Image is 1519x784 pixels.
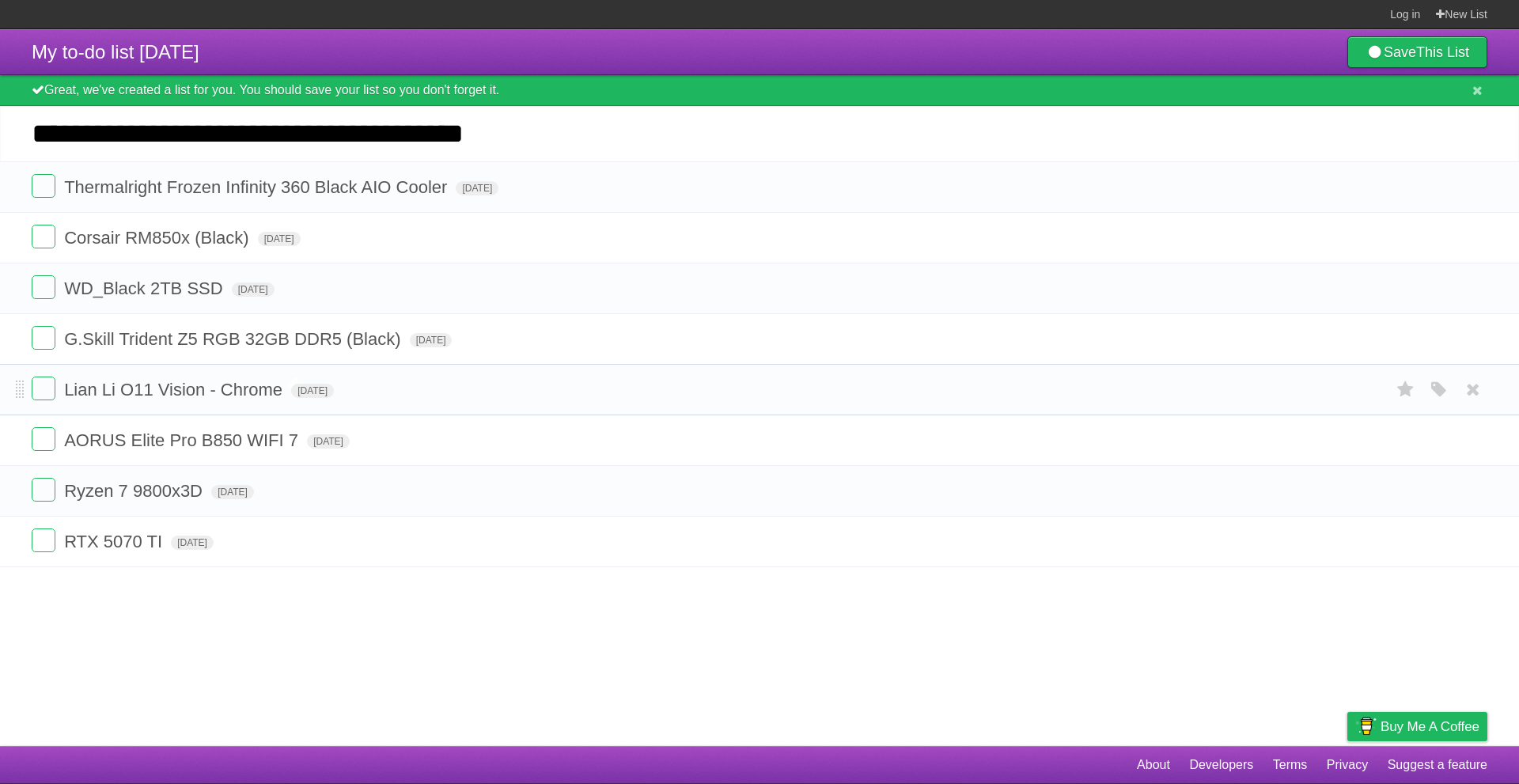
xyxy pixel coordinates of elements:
label: Done [32,174,55,198]
span: [DATE] [171,536,214,550]
span: Ryzen 7 9800x3D [64,481,206,501]
span: [DATE] [291,384,334,398]
img: Buy me a coffee [1355,713,1377,740]
span: [DATE] [456,181,498,195]
a: Buy me a coffee [1347,712,1487,741]
label: Done [32,478,55,502]
span: [DATE] [307,434,350,449]
a: Developers [1189,750,1253,780]
span: Thermalright Frozen Infinity 360 Black AIO Cooler [64,177,451,197]
span: [DATE] [410,333,453,347]
span: Buy me a coffee [1381,713,1479,740]
label: Done [32,326,55,350]
label: Done [32,225,55,248]
span: My to-do list [DATE] [32,41,199,62]
span: RTX 5070 TI [64,532,166,551]
a: About [1137,750,1170,780]
a: Terms [1273,750,1308,780]
label: Done [32,427,55,451]
b: This List [1416,44,1469,60]
a: SaveThis List [1347,36,1487,68]
label: Done [32,377,55,400]
span: AORUS Elite Pro B850 WIFI 7 [64,430,302,450]
span: [DATE] [232,282,275,297]
span: WD_Black 2TB SSD [64,278,227,298]
span: [DATE] [211,485,254,499]
a: Suggest a feature [1388,750,1487,780]
span: G.Skill Trident Z5 RGB 32GB DDR5 (Black) [64,329,404,349]
label: Star task [1391,377,1421,403]
label: Done [32,528,55,552]
span: Lian Li O11 Vision - Chrome [64,380,286,400]
a: Privacy [1327,750,1368,780]
span: Corsair RM850x (Black) [64,228,253,248]
span: [DATE] [258,232,301,246]
label: Done [32,275,55,299]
